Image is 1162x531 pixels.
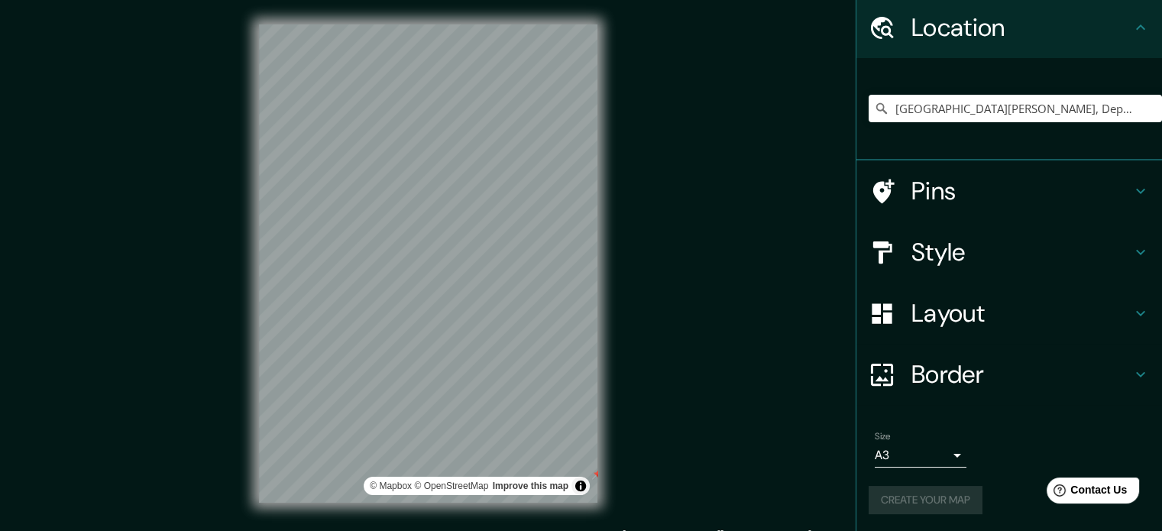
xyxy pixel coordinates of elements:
[856,222,1162,283] div: Style
[571,477,590,495] button: Toggle attribution
[414,481,488,491] a: OpenStreetMap
[911,12,1131,43] h4: Location
[875,430,891,443] label: Size
[869,95,1162,122] input: Pick your city or area
[856,344,1162,405] div: Border
[1026,471,1145,514] iframe: Help widget launcher
[259,24,597,503] canvas: Map
[911,298,1131,329] h4: Layout
[493,481,568,491] a: Map feedback
[911,237,1131,267] h4: Style
[370,481,412,491] a: Mapbox
[911,176,1131,206] h4: Pins
[911,359,1131,390] h4: Border
[856,160,1162,222] div: Pins
[856,283,1162,344] div: Layout
[875,443,966,468] div: A3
